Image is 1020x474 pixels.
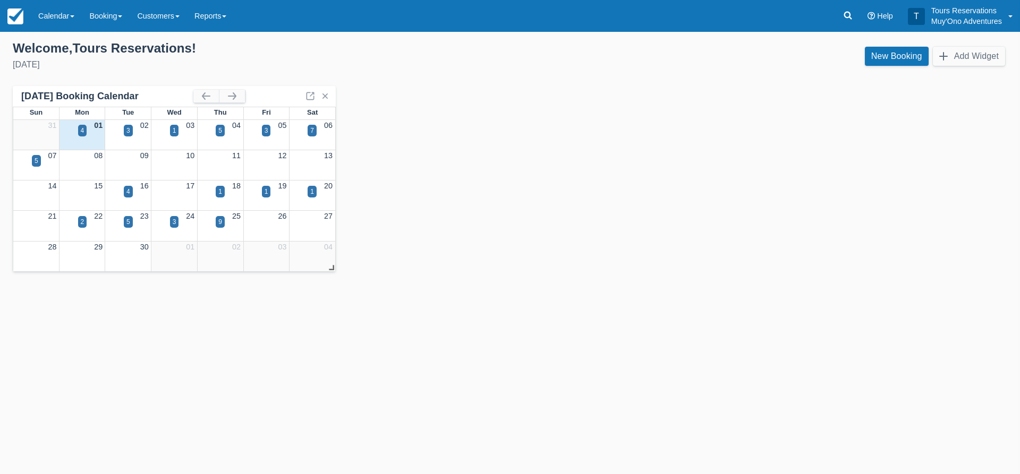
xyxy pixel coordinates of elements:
[324,212,333,220] a: 27
[126,126,130,135] div: 3
[865,47,929,66] a: New Booking
[218,187,222,196] div: 1
[94,212,103,220] a: 22
[140,182,149,190] a: 16
[232,182,241,190] a: 18
[232,212,241,220] a: 25
[186,121,194,130] a: 03
[81,217,84,227] div: 2
[94,182,103,190] a: 15
[877,12,893,20] span: Help
[931,16,1002,27] p: Muy'Ono Adventures
[218,217,222,227] div: 9
[278,243,286,251] a: 03
[310,126,314,135] div: 7
[94,121,103,130] a: 01
[140,243,149,251] a: 30
[140,151,149,160] a: 09
[278,121,286,130] a: 05
[931,5,1002,16] p: Tours Reservations
[278,182,286,190] a: 19
[186,212,194,220] a: 24
[868,12,875,20] i: Help
[48,212,57,220] a: 21
[908,8,925,25] div: T
[167,108,181,116] span: Wed
[140,121,149,130] a: 02
[13,40,501,56] div: Welcome , Tours Reservations !
[48,243,57,251] a: 28
[324,243,333,251] a: 04
[186,151,194,160] a: 10
[140,212,149,220] a: 23
[122,108,134,116] span: Tue
[186,243,194,251] a: 01
[324,151,333,160] a: 13
[48,151,57,160] a: 07
[126,187,130,196] div: 4
[232,151,241,160] a: 11
[214,108,227,116] span: Thu
[232,243,241,251] a: 02
[310,187,314,196] div: 1
[278,151,286,160] a: 12
[278,212,286,220] a: 26
[35,156,38,166] div: 5
[173,126,176,135] div: 1
[30,108,42,116] span: Sun
[186,182,194,190] a: 17
[81,126,84,135] div: 4
[232,121,241,130] a: 04
[48,121,57,130] a: 31
[933,47,1005,66] button: Add Widget
[94,151,103,160] a: 08
[173,217,176,227] div: 3
[262,108,271,116] span: Fri
[324,121,333,130] a: 06
[48,182,57,190] a: 14
[307,108,318,116] span: Sat
[265,187,268,196] div: 1
[75,108,89,116] span: Mon
[324,182,333,190] a: 20
[126,217,130,227] div: 5
[13,58,501,71] div: [DATE]
[265,126,268,135] div: 3
[21,90,193,102] div: [DATE] Booking Calendar
[218,126,222,135] div: 5
[7,8,23,24] img: checkfront-main-nav-mini-logo.png
[94,243,103,251] a: 29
